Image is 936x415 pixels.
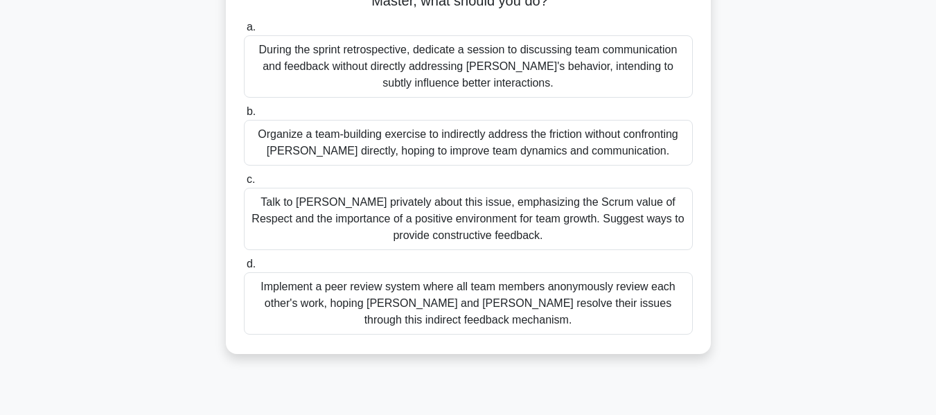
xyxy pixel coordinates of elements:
span: c. [247,173,255,185]
span: a. [247,21,256,33]
div: Implement a peer review system where all team members anonymously review each other's work, hopin... [244,272,693,335]
div: Organize a team-building exercise to indirectly address the friction without confronting [PERSON_... [244,120,693,166]
div: Talk to [PERSON_NAME] privately about this issue, emphasizing the Scrum value of Respect and the ... [244,188,693,250]
div: During the sprint retrospective, dedicate a session to discussing team communication and feedback... [244,35,693,98]
span: b. [247,105,256,117]
span: d. [247,258,256,270]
